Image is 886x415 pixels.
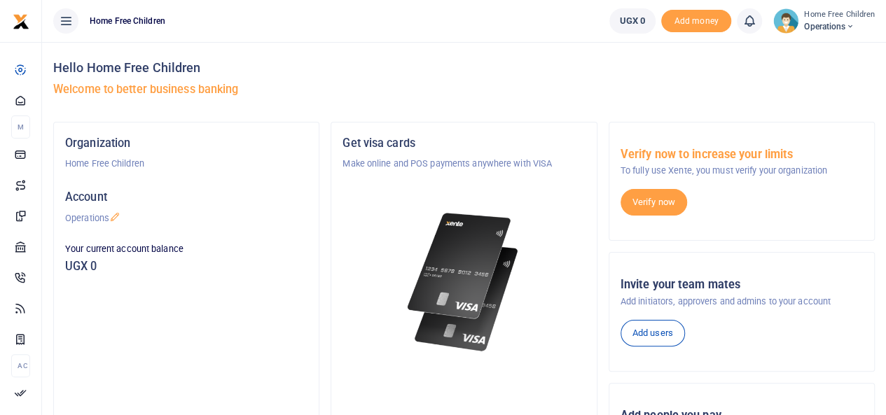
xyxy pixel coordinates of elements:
[65,157,307,171] p: Home Free Children
[65,190,307,204] h5: Account
[773,8,875,34] a: profile-user Home Free Children Operations
[53,60,875,76] h4: Hello Home Free Children
[621,295,863,309] p: Add initiators, approvers and admins to your account
[604,8,662,34] li: Wallet ballance
[13,13,29,30] img: logo-small
[621,148,863,162] h5: Verify now to increase your limits
[661,10,731,33] span: Add money
[11,115,30,139] li: M
[11,354,30,377] li: Ac
[661,10,731,33] li: Toup your wallet
[65,260,307,274] h5: UGX 0
[342,136,585,150] h5: Get visa cards
[620,14,646,28] span: UGX 0
[65,211,307,225] p: Operations
[773,8,798,34] img: profile-user
[84,15,171,27] span: Home Free Children
[403,204,525,360] img: xente-_physical_cards.png
[65,136,307,150] h5: Organization
[13,15,29,26] a: logo-small logo-large logo-large
[661,15,731,25] a: Add money
[804,20,875,33] span: Operations
[609,8,656,34] a: UGX 0
[342,157,585,171] p: Make online and POS payments anywhere with VISA
[621,189,687,216] a: Verify now
[621,278,863,292] h5: Invite your team mates
[65,242,307,256] p: Your current account balance
[53,83,875,97] h5: Welcome to better business banking
[621,164,863,178] p: To fully use Xente, you must verify your organization
[621,320,685,346] a: Add users
[804,9,875,21] small: Home Free Children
